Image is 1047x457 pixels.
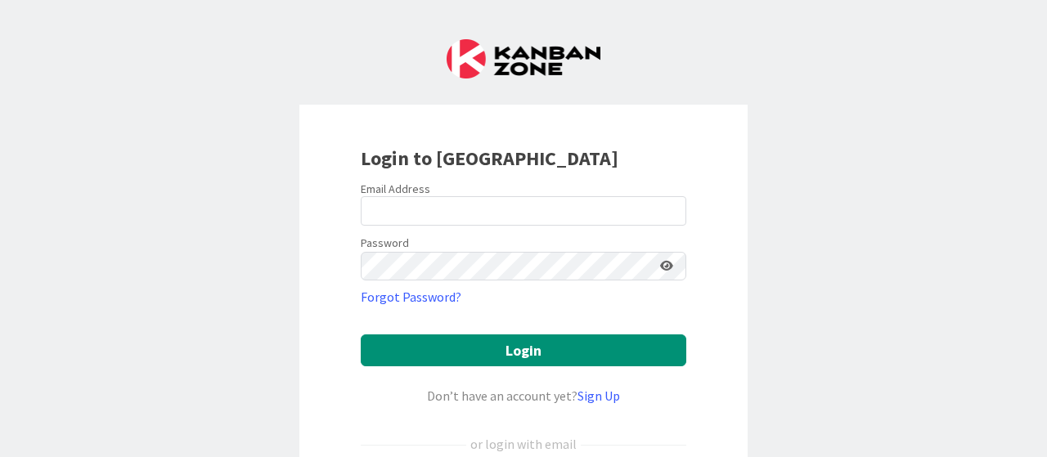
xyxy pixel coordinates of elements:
[361,287,461,307] a: Forgot Password?
[361,334,686,366] button: Login
[577,388,620,404] a: Sign Up
[361,235,409,252] label: Password
[361,181,430,196] label: Email Address
[447,39,600,78] img: Kanban Zone
[361,146,618,171] b: Login to [GEOGRAPHIC_DATA]
[466,434,581,454] div: or login with email
[361,386,686,405] div: Don’t have an account yet?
